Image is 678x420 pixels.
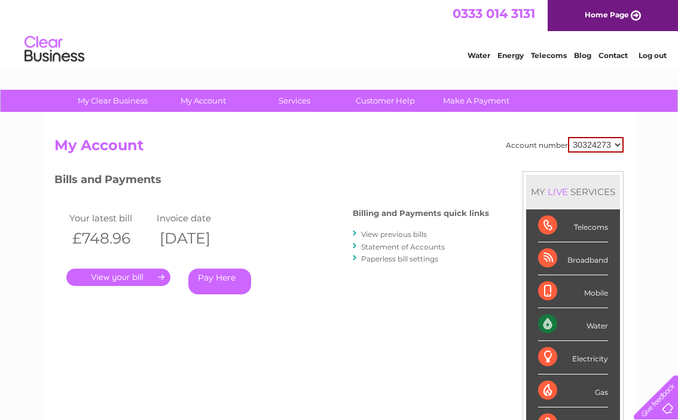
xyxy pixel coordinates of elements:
a: 0333 014 3131 [453,6,535,21]
a: View previous bills [361,230,427,239]
h2: My Account [54,137,624,160]
a: My Account [154,90,253,112]
th: [DATE] [154,226,241,251]
a: Blog [574,51,591,60]
a: Water [468,51,490,60]
a: Paperless bill settings [361,254,438,263]
a: Contact [598,51,628,60]
div: Broadband [538,242,608,275]
div: Electricity [538,341,608,374]
td: Your latest bill [66,210,154,226]
a: Telecoms [531,51,567,60]
div: Water [538,308,608,341]
div: Mobile [538,275,608,308]
td: Invoice date [154,210,241,226]
img: logo.png [24,31,85,68]
a: . [66,269,170,286]
a: My Clear Business [63,90,162,112]
a: Make A Payment [427,90,526,112]
div: Gas [538,375,608,407]
a: Pay Here [188,269,251,294]
a: Statement of Accounts [361,242,445,251]
h3: Bills and Payments [54,171,489,192]
div: MY SERVICES [526,175,620,209]
a: Services [245,90,344,112]
div: Clear Business is a trading name of Verastar Limited (registered in [GEOGRAPHIC_DATA] No. 3667643... [57,7,622,58]
h4: Billing and Payments quick links [353,209,489,218]
th: £748.96 [66,226,154,251]
a: Energy [497,51,524,60]
div: Account number [506,137,624,153]
a: Customer Help [336,90,435,112]
div: Telecoms [538,209,608,242]
div: LIVE [545,186,570,197]
a: Log out [639,51,667,60]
